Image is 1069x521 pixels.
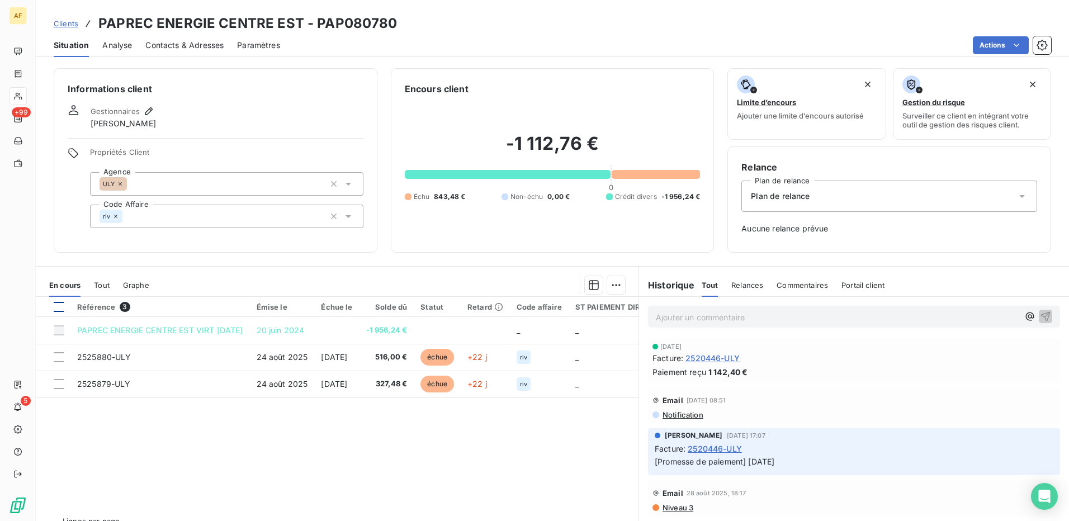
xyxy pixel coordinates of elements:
div: AF [9,7,27,25]
span: +99 [12,107,31,117]
span: Surveiller ce client en intégrant votre outil de gestion des risques client. [902,111,1042,129]
span: riv [520,354,527,361]
span: Gestionnaires [91,107,140,116]
div: Code affaire [517,302,562,311]
button: Gestion du risqueSurveiller ce client en intégrant votre outil de gestion des risques client. [893,68,1051,140]
span: Tout [94,281,110,290]
a: Clients [54,18,78,29]
span: [PERSON_NAME] [91,118,156,129]
span: 843,48 € [434,192,465,202]
span: Facture : [655,443,685,454]
span: Propriétés Client [90,148,363,163]
span: Portail client [841,281,884,290]
span: Ajouter une limite d’encours autorisé [737,111,864,120]
span: Échu [414,192,430,202]
div: Échue le [321,302,352,311]
span: Gestion du risque [902,98,965,107]
span: Contacts & Adresses [145,40,224,51]
h6: Historique [639,278,695,292]
span: -1 956,24 € [366,325,408,336]
span: riv [520,381,527,387]
span: PAPREC ENERGIE CENTRE EST VIRT [DATE] [77,325,243,335]
span: 5 [21,396,31,406]
span: Aucune relance prévue [741,223,1037,234]
span: 24 août 2025 [257,352,308,362]
span: Non-échu [510,192,543,202]
div: ST PAIEMENT DIRECT [575,302,656,311]
span: Plan de relance [751,191,810,202]
span: 2525880-ULY [77,352,131,362]
span: 0,00 € [547,192,570,202]
span: 0 [609,183,613,192]
span: Niveau 3 [661,503,693,512]
div: Émise le [257,302,308,311]
span: 28 août 2025, 18:17 [687,490,746,496]
span: 20 juin 2024 [257,325,305,335]
span: 3 [120,302,130,312]
h6: Encours client [405,82,469,96]
input: Ajouter une valeur [127,179,136,189]
span: _ [517,325,520,335]
span: Relances [731,281,763,290]
span: ULY [103,181,115,187]
span: 2520446-ULY [688,443,742,454]
span: [DATE] [321,352,347,362]
span: [Promesse de paiement] [DATE] [655,457,774,466]
span: Paiement reçu [652,366,706,378]
span: [DATE] [321,379,347,389]
span: 2520446-ULY [685,352,740,364]
h2: -1 112,76 € [405,132,701,166]
button: Limite d’encoursAjouter une limite d’encours autorisé [727,68,886,140]
span: -1 956,24 € [661,192,701,202]
div: Retard [467,302,503,311]
div: Solde dû [366,302,408,311]
span: échue [420,349,454,366]
span: riv [103,213,110,220]
span: 516,00 € [366,352,408,363]
span: [DATE] [660,343,682,350]
span: _ [575,379,579,389]
span: Paramètres [237,40,280,51]
span: 1 142,40 € [708,366,748,378]
span: Facture : [652,352,683,364]
input: Ajouter une valeur [122,211,131,221]
div: Open Intercom Messenger [1031,483,1058,510]
span: Situation [54,40,89,51]
h6: Informations client [68,82,363,96]
span: Crédit divers [615,192,657,202]
span: Analyse [102,40,132,51]
span: [PERSON_NAME] [665,430,722,441]
span: [DATE] 08:51 [687,397,726,404]
span: Graphe [123,281,149,290]
span: Limite d’encours [737,98,796,107]
span: En cours [49,281,81,290]
span: 24 août 2025 [257,379,308,389]
span: +22 j [467,352,487,362]
span: Email [663,489,683,498]
span: 2525879-ULY [77,379,131,389]
span: Notification [661,410,703,419]
h6: Relance [741,160,1037,174]
button: Actions [973,36,1029,54]
span: Commentaires [777,281,828,290]
span: échue [420,376,454,392]
span: _ [575,352,579,362]
div: Référence [77,302,243,312]
span: Tout [702,281,718,290]
span: 327,48 € [366,378,408,390]
span: +22 j [467,379,487,389]
div: Statut [420,302,454,311]
h3: PAPREC ENERGIE CENTRE EST - PAP080780 [98,13,398,34]
img: Logo LeanPay [9,496,27,514]
span: Clients [54,19,78,28]
span: [DATE] 17:07 [727,432,765,439]
span: Email [663,396,683,405]
span: _ [575,325,579,335]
